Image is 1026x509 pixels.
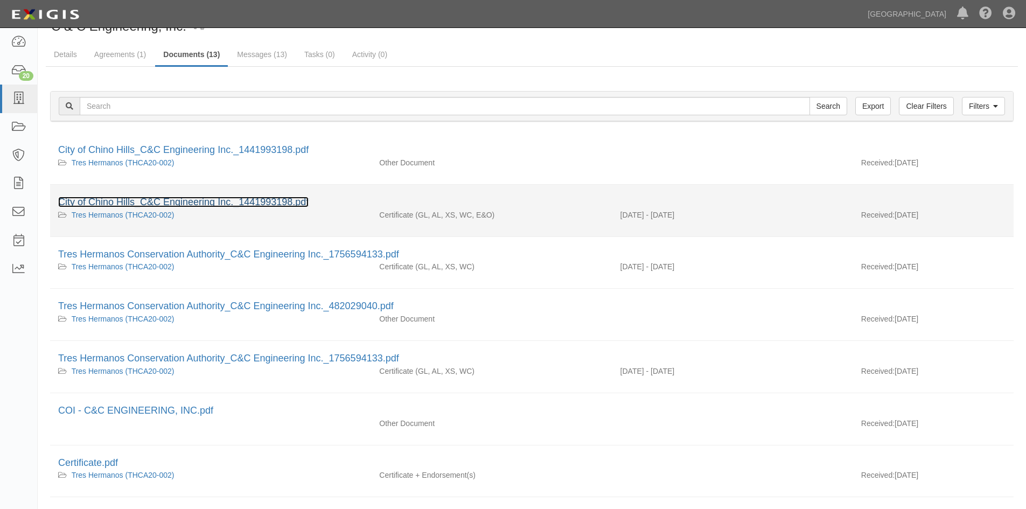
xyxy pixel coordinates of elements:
div: COI - C&C ENGINEERING, INC.pdf [58,404,1006,418]
p: Received: [861,157,895,168]
div: Effective 05/25/2025 - Expiration 05/25/2026 [612,366,853,376]
div: Tres Hermanos Conservation Authority_C&C Engineering Inc._1756594133.pdf [58,248,1006,262]
i: Help Center - Complianz [979,8,992,20]
div: Tres Hermanos Conservation Authority_C&C Engineering Inc._1756594133.pdf [58,352,1006,366]
a: Documents (13) [155,44,228,67]
div: Tres Hermanos (THCA20-002) [58,366,363,376]
a: Tres Hermanos (THCA20-002) [72,315,175,323]
div: Tres Hermanos (THCA20-002) [58,210,363,220]
p: Received: [861,418,895,429]
a: Tres Hermanos Conservation Authority_C&C Engineering Inc._1756594133.pdf [58,353,399,364]
a: Activity (0) [344,44,395,65]
div: Tres Hermanos (THCA20-002) [58,261,363,272]
div: 20 [19,71,33,81]
a: Tasks (0) [296,44,343,65]
div: Other Document [371,157,612,168]
div: Certificate.pdf [58,456,1006,470]
i: 1 scheduled workflow [191,19,205,31]
div: Tres Hermanos (THCA20-002) [58,470,363,480]
a: Tres Hermanos Conservation Authority_C&C Engineering Inc._482029040.pdf [58,301,394,311]
div: General Liability Auto Liability Excess/Umbrella Liability Workers Compensation/Employers Liability [371,366,612,376]
div: Tres Hermanos (THCA20-002) [58,157,363,168]
p: Received: [861,470,895,480]
a: COI - C&C ENGINEERING, INC.pdf [58,405,213,416]
a: Certificate.pdf [58,457,118,468]
a: Tres Hermanos (THCA20-002) [72,262,175,271]
a: City of Chino Hills_C&C Engineering Inc._1441993198.pdf [58,197,309,207]
a: [GEOGRAPHIC_DATA] [862,3,952,25]
a: Details [46,44,85,65]
a: Messages (13) [229,44,295,65]
div: City of Chino Hills_C&C Engineering Inc._1441993198.pdf [58,143,1006,157]
a: Agreements (1) [86,44,154,65]
div: [DATE] [853,210,1014,226]
div: Effective 05/25/2025 - Expiration 05/25/2026 [612,210,853,220]
a: Tres Hermanos Conservation Authority_C&C Engineering Inc._1756594133.pdf [58,249,399,260]
div: [DATE] [853,470,1014,486]
a: Clear Filters [899,97,953,115]
p: Received: [861,210,895,220]
a: City of Chino Hills_C&C Engineering Inc._1441993198.pdf [58,144,309,155]
a: Export [855,97,891,115]
div: Tres Hermanos Conservation Authority_C&C Engineering Inc._482029040.pdf [58,299,1006,313]
div: Tres Hermanos (THCA20-002) [58,313,363,324]
div: Effective 05/25/2025 - Expiration 05/25/2026 [612,261,853,272]
div: Certificate + Endorsement(s) [371,470,612,480]
a: Tres Hermanos (THCA20-002) [72,367,175,375]
a: Tres Hermanos (THCA20-002) [72,211,175,219]
div: Effective - Expiration [612,418,853,419]
div: [DATE] [853,418,1014,434]
div: City of Chino Hills_C&C Engineering Inc._1441993198.pdf [58,196,1006,210]
input: Search [80,97,810,115]
a: Filters [962,97,1005,115]
div: [DATE] [853,261,1014,277]
div: General Liability Auto Liability Excess/Umbrella Liability Workers Compensation/Employers Liability [371,261,612,272]
div: [DATE] [853,313,1014,330]
p: Received: [861,261,895,272]
p: Received: [861,313,895,324]
input: Search [809,97,847,115]
div: Other Document [371,418,612,429]
a: Tres Hermanos (THCA20-002) [72,471,175,479]
div: [DATE] [853,366,1014,382]
a: Tres Hermanos (THCA20-002) [72,158,175,167]
p: Received: [861,366,895,376]
div: [DATE] [853,157,1014,173]
img: logo-5460c22ac91f19d4615b14bd174203de0afe785f0fc80cf4dbbc73dc1793850b.png [8,5,82,24]
div: General Liability Auto Liability Excess/Umbrella Liability Workers Compensation/Employers Liabili... [371,210,612,220]
div: Effective - Expiration [612,157,853,158]
div: Other Document [371,313,612,324]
